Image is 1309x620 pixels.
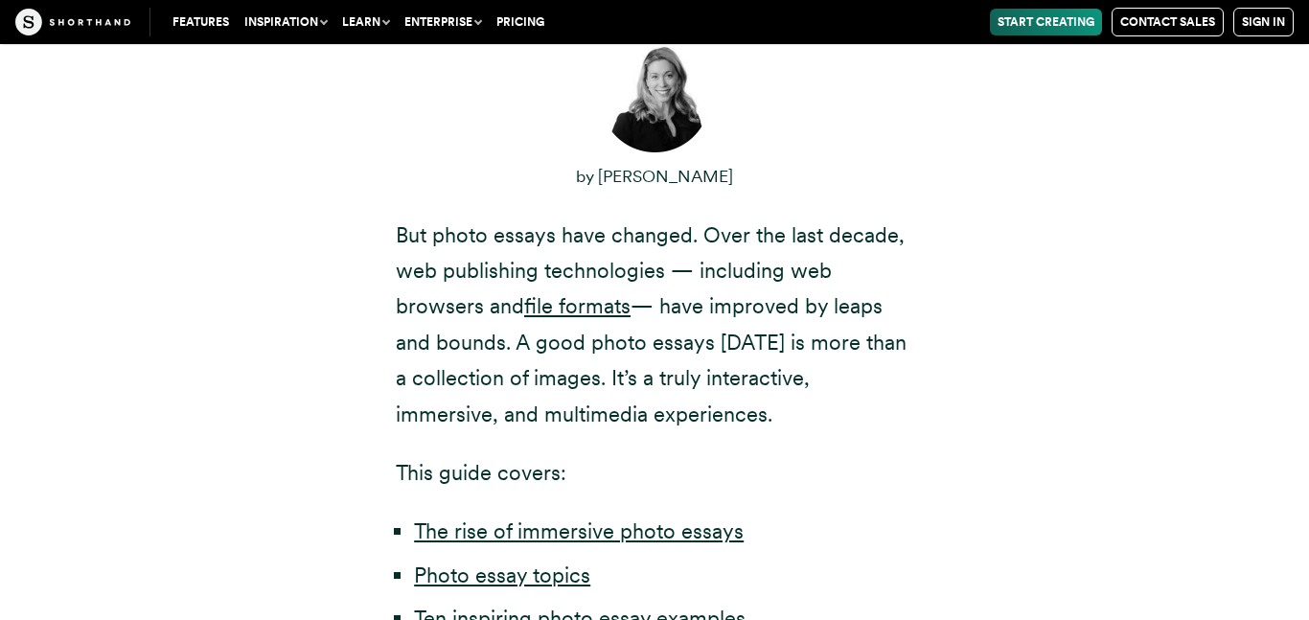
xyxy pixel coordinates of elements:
a: file formats [524,293,631,318]
a: Start Creating [990,9,1102,35]
button: Inspiration [237,9,334,35]
a: Pricing [489,9,552,35]
a: The rise of immersive photo essays [414,518,744,543]
p: by [PERSON_NAME] [396,157,913,195]
a: Contact Sales [1112,8,1224,36]
button: Enterprise [397,9,489,35]
a: Sign in [1233,8,1294,36]
button: Learn [334,9,397,35]
a: Features [165,9,237,35]
p: This guide covers: [396,455,913,491]
a: Photo essay topics [414,563,590,587]
p: But photo essays have changed. Over the last decade, web publishing technologies — including web ... [396,218,913,432]
img: The Craft [15,9,130,35]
